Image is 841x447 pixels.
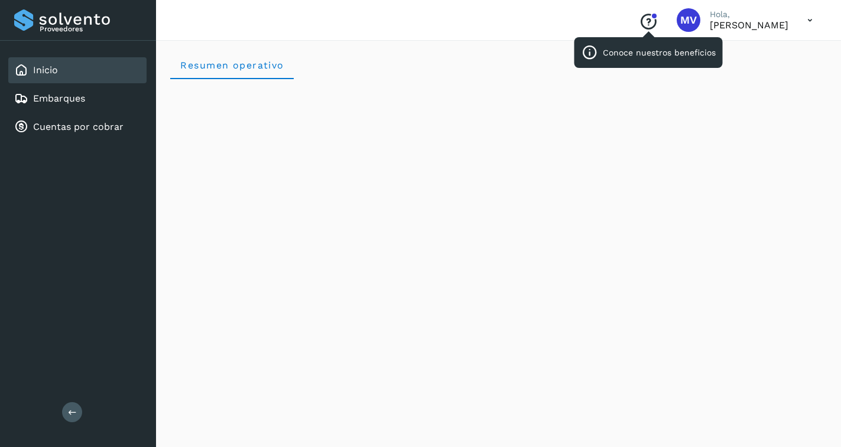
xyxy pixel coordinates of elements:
a: Cuentas por cobrar [33,121,124,132]
p: Marcos Vargas Mancilla [710,19,788,31]
p: Conoce nuestros beneficios [603,48,716,58]
a: Conoce nuestros beneficios [639,22,658,32]
a: Embarques [33,93,85,104]
div: Embarques [8,86,147,112]
p: Proveedores [40,25,142,33]
div: Cuentas por cobrar [8,114,147,140]
div: Inicio [8,57,147,83]
a: Inicio [33,64,58,76]
p: Hola, [710,9,788,19]
span: Resumen operativo [180,60,284,71]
